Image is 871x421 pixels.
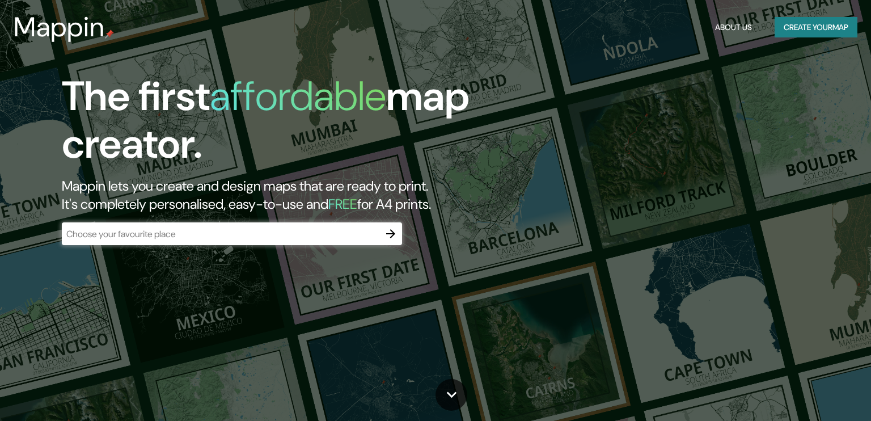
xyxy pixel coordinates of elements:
button: Create yourmap [775,17,857,38]
input: Choose your favourite place [62,228,379,241]
h2: Mappin lets you create and design maps that are ready to print. It's completely personalised, eas... [62,177,497,213]
h3: Mappin [14,11,105,43]
h5: FREE [328,195,357,213]
button: About Us [711,17,756,38]
h1: affordable [210,70,386,123]
h1: The first map creator. [62,73,497,177]
img: mappin-pin [105,30,114,39]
